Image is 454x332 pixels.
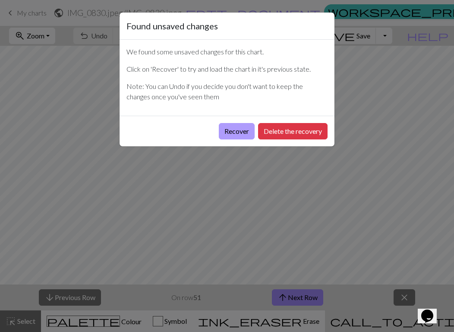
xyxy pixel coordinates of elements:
[219,123,255,139] button: Recover
[126,19,218,32] h5: Found unsaved changes
[126,81,328,102] p: Note: You can Undo if you decide you don't want to keep the changes once you've seen them
[126,47,328,57] p: We found some unsaved changes for this chart.
[418,297,445,323] iframe: chat widget
[258,123,328,139] button: Delete the recovery
[126,64,328,74] p: Click on 'Recover' to try and load the chart in it's previous state.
